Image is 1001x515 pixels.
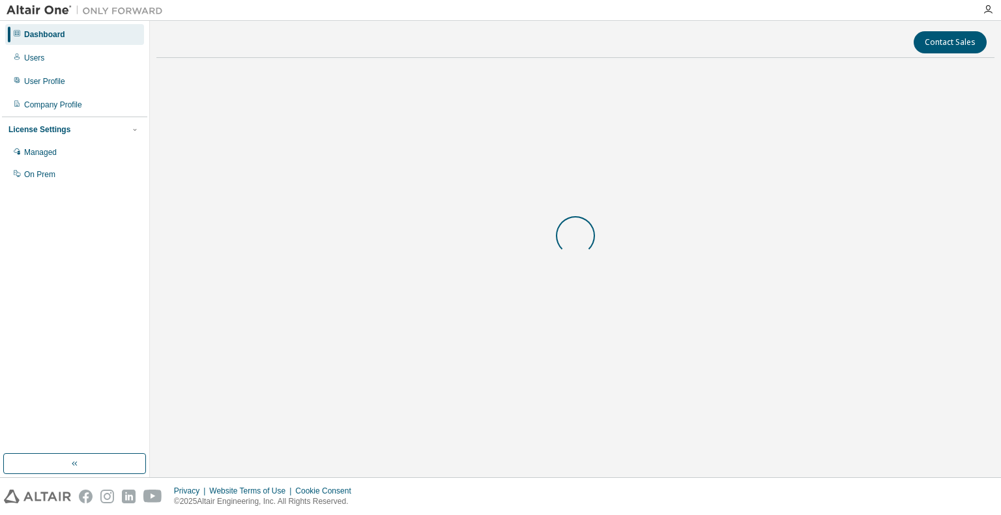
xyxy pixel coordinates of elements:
img: instagram.svg [100,490,114,503]
div: Users [24,53,44,63]
div: Website Terms of Use [209,486,295,496]
div: Cookie Consent [295,486,358,496]
img: facebook.svg [79,490,93,503]
div: Company Profile [24,100,82,110]
div: On Prem [24,169,55,180]
div: Managed [24,147,57,158]
img: Altair One [7,4,169,17]
button: Contact Sales [914,31,987,53]
div: User Profile [24,76,65,87]
div: Dashboard [24,29,65,40]
div: License Settings [8,124,70,135]
img: youtube.svg [143,490,162,503]
img: altair_logo.svg [4,490,71,503]
div: Privacy [174,486,209,496]
p: © 2025 Altair Engineering, Inc. All Rights Reserved. [174,496,359,507]
img: linkedin.svg [122,490,136,503]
